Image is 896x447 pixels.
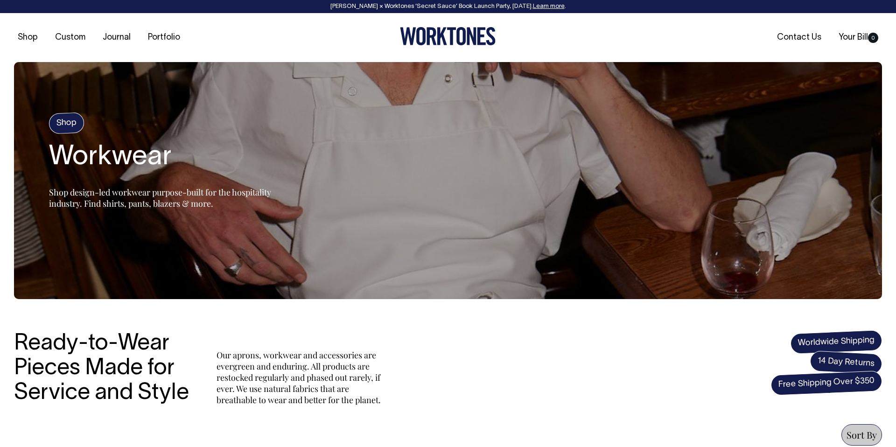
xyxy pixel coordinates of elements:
a: Your Bill0 [835,30,882,45]
span: 14 Day Returns [810,350,882,375]
a: Portfolio [144,30,184,45]
p: Our aprons, workwear and accessories are evergreen and enduring. All products are restocked regul... [217,349,385,405]
span: Sort By [847,428,877,441]
span: 0 [868,33,878,43]
h1: Workwear [49,143,282,173]
div: [PERSON_NAME] × Worktones ‘Secret Sauce’ Book Launch Party, [DATE]. . [9,3,887,10]
h3: Ready-to-Wear Pieces Made for Service and Style [14,332,196,405]
a: Shop [14,30,42,45]
span: Free Shipping Over $350 [770,370,882,396]
a: Learn more [533,4,565,9]
a: Custom [51,30,89,45]
a: Contact Us [773,30,825,45]
span: Shop design-led workwear purpose-built for the hospitality industry. Find shirts, pants, blazers ... [49,187,271,209]
span: Worldwide Shipping [790,330,882,354]
a: Journal [99,30,134,45]
h4: Shop [49,112,84,134]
